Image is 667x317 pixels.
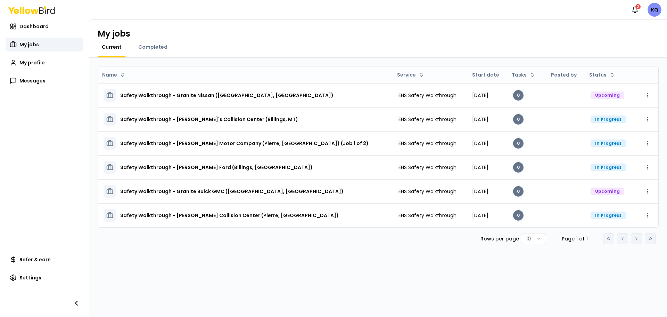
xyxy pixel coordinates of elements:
div: 0 [513,90,524,101]
div: Upcoming [591,92,624,99]
div: 0 [513,162,524,173]
span: KQ [648,3,661,17]
th: Posted by [545,66,585,83]
a: Current [98,43,126,50]
span: My profile [19,59,45,66]
span: EHS Safety Walkthrough [398,212,456,219]
th: Start date [467,66,507,83]
span: My jobs [19,41,39,48]
span: [DATE] [472,188,488,195]
h3: Safety Walkthrough - [PERSON_NAME] Ford (Billings, [GEOGRAPHIC_DATA]) [120,161,313,174]
span: [DATE] [472,116,488,123]
span: Status [589,71,607,78]
h3: Safety Walkthrough - [PERSON_NAME] Motor Company (Pierre, [GEOGRAPHIC_DATA]) (Job 1 of 2) [120,137,369,150]
h3: Safety Walkthrough - [PERSON_NAME] Collision Center (Pierre, [GEOGRAPHIC_DATA]) [120,209,339,222]
span: Name [102,71,117,78]
h3: Safety Walkthrough - Granite Nissan ([GEOGRAPHIC_DATA], [GEOGRAPHIC_DATA]) [120,89,333,102]
a: Settings [6,271,83,285]
span: EHS Safety Walkthrough [398,188,456,195]
span: Current [102,43,122,50]
span: Messages [19,77,46,84]
span: [DATE] [472,164,488,171]
span: [DATE] [472,92,488,99]
p: Rows per page [480,235,519,242]
h1: My jobs [98,28,130,39]
span: Tasks [512,71,527,78]
span: EHS Safety Walkthrough [398,92,456,99]
a: Refer & earn [6,253,83,267]
span: [DATE] [472,212,488,219]
a: Completed [134,43,172,50]
div: In Progress [591,116,626,123]
a: My profile [6,56,83,70]
span: Dashboard [19,23,49,30]
div: Page 1 of 1 [557,235,592,242]
h3: Safety Walkthrough - Granite Buick GMC ([GEOGRAPHIC_DATA], [GEOGRAPHIC_DATA]) [120,185,344,198]
button: Status [586,69,618,80]
button: Name [99,69,128,80]
h3: Safety Walkthrough - [PERSON_NAME]'s Collision Center (Billings, MT) [120,113,298,126]
a: Messages [6,74,83,88]
div: In Progress [591,140,626,147]
span: EHS Safety Walkthrough [398,116,456,123]
button: Service [394,69,427,80]
a: Dashboard [6,19,83,33]
div: 0 [513,210,524,221]
a: My jobs [6,38,83,51]
div: 0 [513,138,524,149]
button: Tasks [509,69,538,80]
span: Settings [19,274,41,281]
span: Completed [138,43,167,50]
span: [DATE] [472,140,488,147]
div: In Progress [591,212,626,219]
span: EHS Safety Walkthrough [398,164,456,171]
span: Service [397,71,416,78]
span: EHS Safety Walkthrough [398,140,456,147]
div: In Progress [591,164,626,171]
div: 0 [513,186,524,197]
span: Refer & earn [19,256,51,263]
div: Upcoming [591,188,624,195]
div: 2 [635,3,641,10]
button: 2 [628,3,642,17]
div: 0 [513,114,524,125]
